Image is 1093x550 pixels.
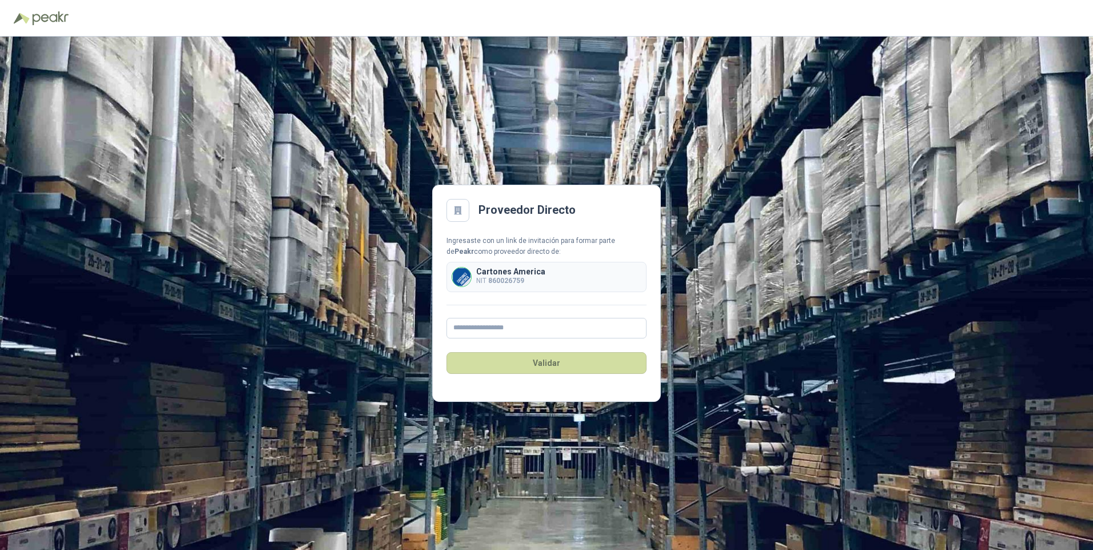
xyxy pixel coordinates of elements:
[452,268,471,286] img: Company Logo
[446,352,647,374] button: Validar
[476,268,545,276] p: Cartones America
[14,13,30,24] img: Logo
[478,201,576,219] h2: Proveedor Directo
[488,277,524,285] b: 860026759
[476,276,545,286] p: NIT
[454,248,474,256] b: Peakr
[446,236,647,257] div: Ingresaste con un link de invitación para formar parte de como proveedor directo de:
[32,11,69,25] img: Peakr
